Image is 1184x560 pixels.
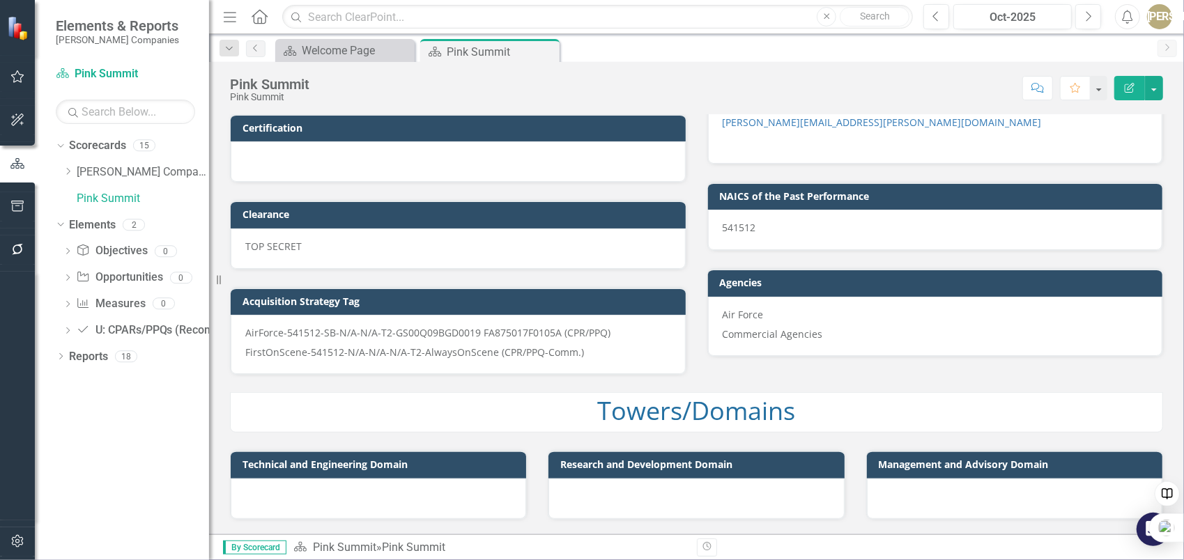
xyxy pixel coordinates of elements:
[953,4,1072,29] button: Oct-2025
[56,100,195,124] input: Search Below...
[69,349,108,365] a: Reports
[243,459,519,469] h3: Technical and Engineering Domain
[879,459,1155,469] h3: Management and Advisory Domain
[245,240,302,253] span: TOP SECRET
[170,272,192,283] div: 0
[7,16,31,40] img: ClearPoint Strategy
[133,140,155,152] div: 15
[56,34,179,45] small: [PERSON_NAME] Companies
[245,326,671,343] p: AirForce-541512-SB-N/A-N/A-T2-GS00Q09BGD0019 FA875017F0105A (CPR/PPQ)
[76,270,162,286] a: Opportunities
[598,394,796,428] span: Towers/Domains
[720,277,1156,288] h3: Agencies
[1147,4,1172,29] button: [PERSON_NAME]
[77,191,209,207] a: Pink Summit
[723,221,1148,235] p: 541512
[123,219,145,231] div: 2
[77,164,209,180] a: [PERSON_NAME] Companies
[293,540,686,556] div: »
[723,308,1148,325] p: Air Force
[69,138,126,154] a: Scorecards
[720,191,1156,201] h3: NAICS of the Past Performance
[447,43,556,61] div: Pink Summit
[382,540,445,554] div: Pink Summit
[860,10,890,22] span: Search
[282,5,913,29] input: Search ClearPoint...
[279,42,411,59] a: Welcome Page
[76,296,145,312] a: Measures
[958,9,1067,26] div: Oct-2025
[723,116,1042,129] a: [PERSON_NAME][EMAIL_ADDRESS][PERSON_NAME][DOMAIN_NAME]
[840,7,909,26] button: Search
[243,123,679,133] h3: Certification
[56,17,179,34] span: Elements & Reports
[243,296,679,306] h3: Acquisition Strategy Tag
[243,209,679,219] h3: Clearance
[76,322,328,339] a: U: CPARs/PPQs (Recommended T0/T1/T2/T3)
[69,217,116,233] a: Elements
[560,459,837,469] h3: Research and Development Domain
[1137,513,1170,546] div: Open Intercom Messenger
[115,350,137,362] div: 18
[230,77,309,92] div: Pink Summit
[155,245,177,257] div: 0
[245,343,671,359] p: FirstOnScene-541512-N/A-N/A-N/A-T2-AlwaysOnScene (CPR/PPQ-Comm.)
[76,243,147,259] a: Objectives
[723,325,1148,341] p: Commercial Agencies
[313,540,376,554] a: Pink Summit
[230,92,309,102] div: Pink Summit
[223,540,286,554] span: By Scorecard
[153,298,175,310] div: 0
[56,66,195,82] a: Pink Summit
[302,42,411,59] div: Welcome Page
